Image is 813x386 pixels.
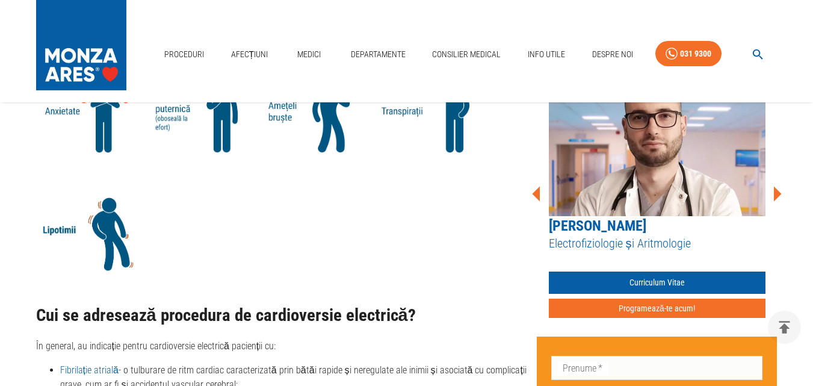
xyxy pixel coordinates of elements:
a: Departamente [346,42,410,67]
a: [PERSON_NAME] [549,217,646,234]
h2: Cui se adresează procedura de cardioversie electrică? [36,306,527,325]
h5: Electrofiziologie și Aritmologie [549,235,765,252]
a: Curriculum Vitae [549,272,765,294]
button: delete [768,311,801,344]
a: Medici [290,42,329,67]
a: Consilier Medical [427,42,505,67]
a: Afecțiuni [226,42,273,67]
a: Fibrilație atrială [60,364,119,376]
a: Despre Noi [587,42,638,67]
button: Programează-te acum! [549,299,765,319]
img: Ameteli bruste, simptome atac de cord [262,64,375,160]
img: null [36,64,149,159]
p: În general, au indicație pentru cardioversie electrică pacienții cu: [36,339,527,353]
img: null [375,64,488,160]
img: Oboseala la efort, simptome infarct miocardic [149,64,262,159]
img: Lipotimii [36,183,149,278]
a: Info Utile [523,42,570,67]
a: 031 9300 [655,41,722,67]
a: Proceduri [159,42,209,67]
div: 031 9300 [680,46,711,61]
